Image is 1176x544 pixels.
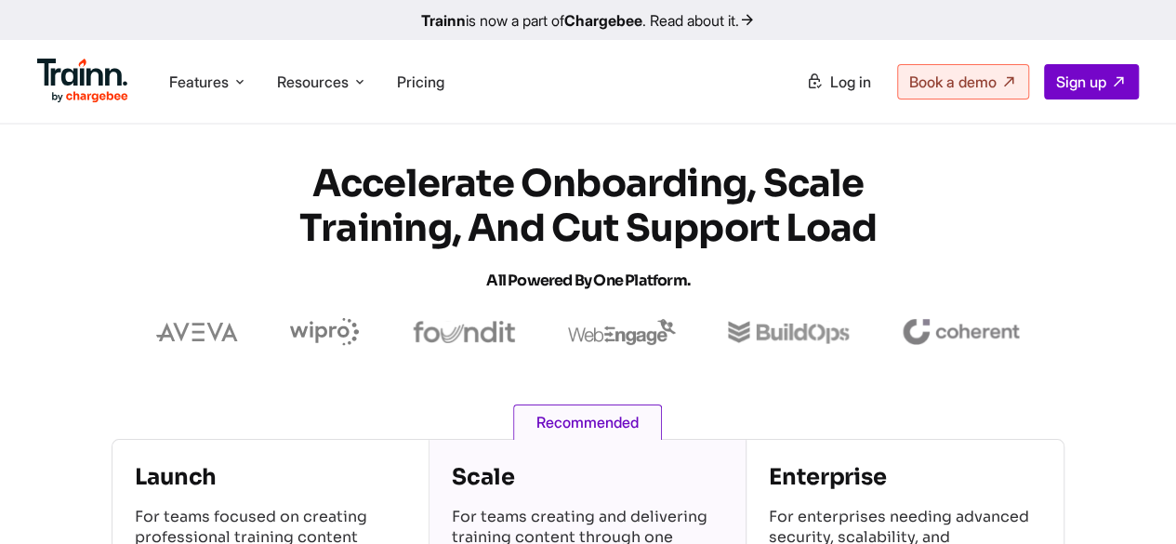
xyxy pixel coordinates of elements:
[397,73,444,91] a: Pricing
[37,59,128,103] img: Trainn Logo
[513,405,662,440] span: Recommended
[564,11,642,30] b: Chargebee
[1044,64,1139,100] a: Sign up
[568,319,676,345] img: webengage logo
[1083,455,1176,544] iframe: Chat Widget
[452,462,723,492] h4: Scale
[1083,455,1176,544] div: Widget de chat
[290,318,360,346] img: wipro logo
[769,462,1041,492] h4: Enterprise
[795,65,882,99] a: Log in
[728,321,850,344] img: buildops logo
[156,323,238,341] img: aveva logo
[897,64,1029,100] a: Book a demo
[421,11,466,30] b: Trainn
[412,321,516,343] img: foundit logo
[830,73,871,91] span: Log in
[1056,73,1106,91] span: Sign up
[254,162,923,303] h1: Accelerate Onboarding, Scale Training, and Cut Support Load
[135,462,406,492] h4: Launch
[169,72,229,92] span: Features
[486,271,690,290] span: All Powered by One Platform.
[902,319,1020,345] img: coherent logo
[277,72,349,92] span: Resources
[909,73,997,91] span: Book a demo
